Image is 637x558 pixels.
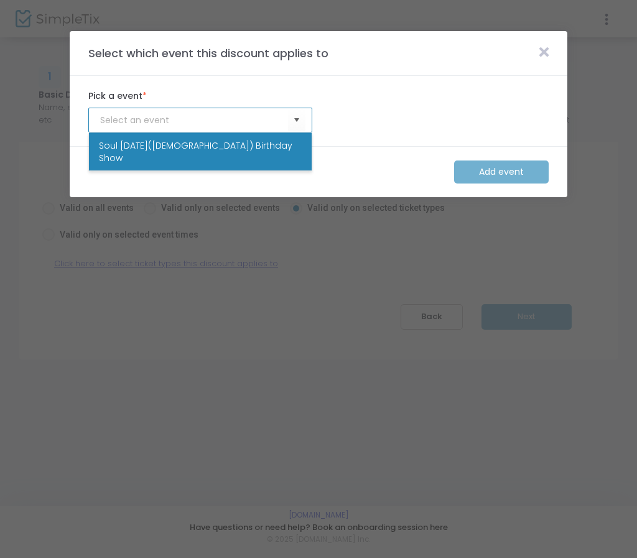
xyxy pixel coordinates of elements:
[100,114,288,127] input: Select an event
[288,108,305,133] button: Select
[70,31,567,76] m-panel-header: Select which event this discount applies to
[99,139,302,164] span: Soul [DATE]([DEMOGRAPHIC_DATA]) Birthday Show
[88,90,312,103] label: Pick a event
[82,45,335,62] m-panel-title: Select which event this discount applies to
